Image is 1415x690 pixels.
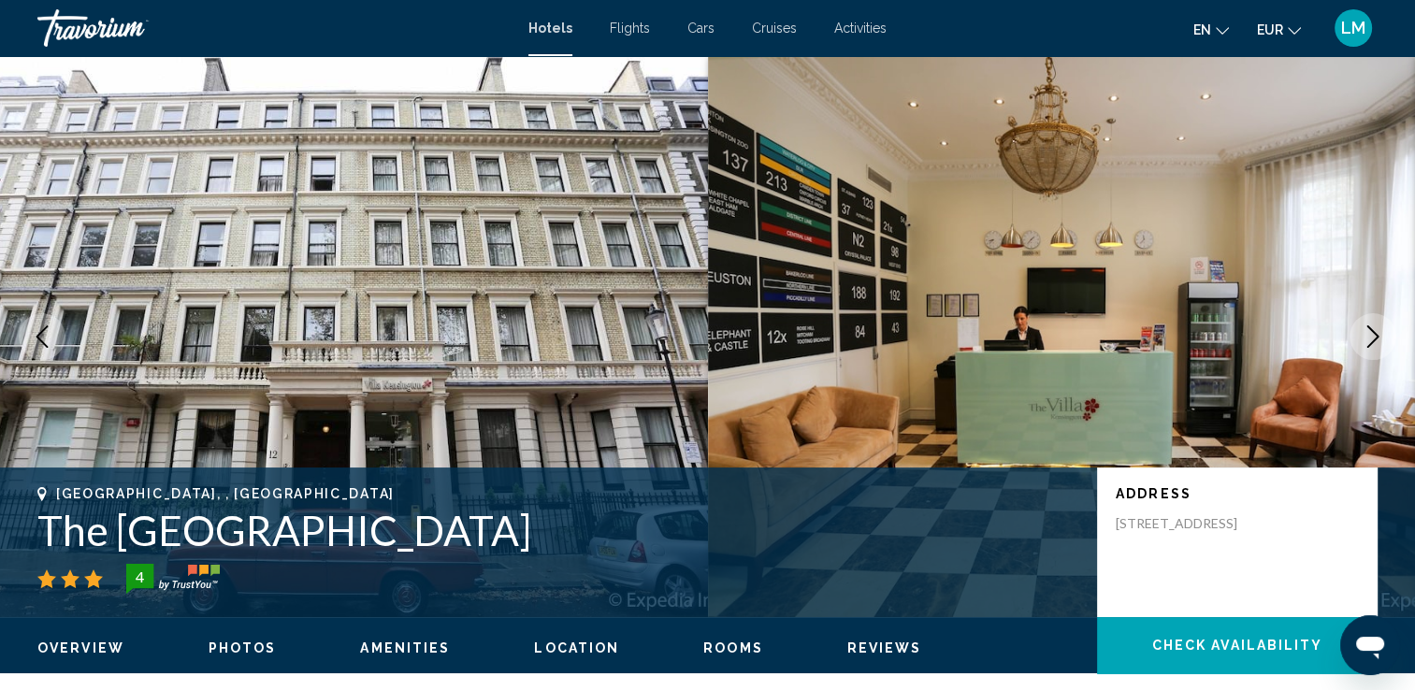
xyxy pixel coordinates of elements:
button: Photos [209,640,277,656]
span: Location [534,640,619,655]
button: Check Availability [1097,617,1378,673]
span: EUR [1257,22,1283,37]
span: Rooms [703,640,763,655]
span: Reviews [847,640,922,655]
button: Rooms [703,640,763,656]
button: Change language [1193,16,1229,43]
p: [STREET_ADDRESS] [1116,515,1265,532]
img: trustyou-badge-hor.svg [126,564,220,594]
span: [GEOGRAPHIC_DATA], , [GEOGRAPHIC_DATA] [56,486,395,501]
h1: The [GEOGRAPHIC_DATA] [37,506,1078,554]
span: en [1193,22,1211,37]
button: Overview [37,640,124,656]
button: Amenities [360,640,450,656]
span: LM [1341,19,1365,37]
button: User Menu [1329,8,1378,48]
button: Location [534,640,619,656]
button: Reviews [847,640,922,656]
button: Previous image [19,313,65,360]
span: Check Availability [1152,639,1323,654]
a: Cars [687,21,715,36]
div: 4 [121,566,158,588]
a: Activities [834,21,887,36]
span: Amenities [360,640,450,655]
a: Flights [610,21,650,36]
button: Next image [1350,313,1396,360]
span: Overview [37,640,124,655]
p: Address [1116,486,1359,501]
iframe: Bouton de lancement de la fenêtre de messagerie [1340,615,1400,675]
a: Hotels [528,21,572,36]
a: Travorium [37,9,510,47]
button: Change currency [1257,16,1301,43]
span: Photos [209,640,277,655]
a: Cruises [752,21,797,36]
